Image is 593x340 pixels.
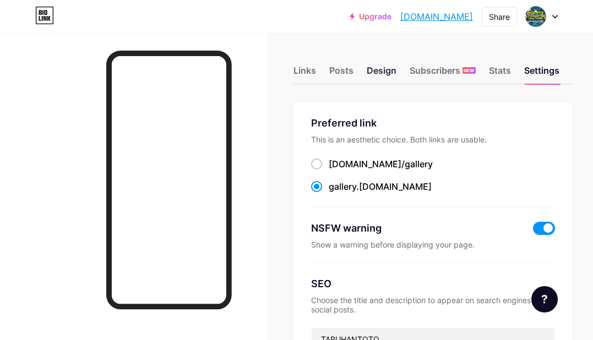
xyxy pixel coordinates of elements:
a: [DOMAIN_NAME] [400,10,473,23]
a: Upgrade [350,12,391,21]
div: Show a warning before displaying your page. [311,240,555,249]
div: Settings [524,64,559,84]
img: Kartika Oktavia [525,6,546,27]
div: Design [367,64,396,84]
div: Subscribers [410,64,476,84]
div: Preferred link [311,116,555,130]
div: SEO [311,276,555,291]
span: gallery [329,181,356,192]
div: This is an aesthetic choice. Both links are usable. [311,135,555,144]
div: Stats [489,64,511,84]
div: Links [293,64,316,84]
div: [DOMAIN_NAME]/ [329,157,433,171]
div: Posts [329,64,353,84]
div: Choose the title and description to appear on search engines and social posts. [311,295,555,314]
span: NEW [464,67,474,74]
span: gallery [405,158,433,169]
div: NSFW warning [311,221,520,235]
div: Share [489,11,510,23]
div: .[DOMAIN_NAME] [329,180,432,193]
